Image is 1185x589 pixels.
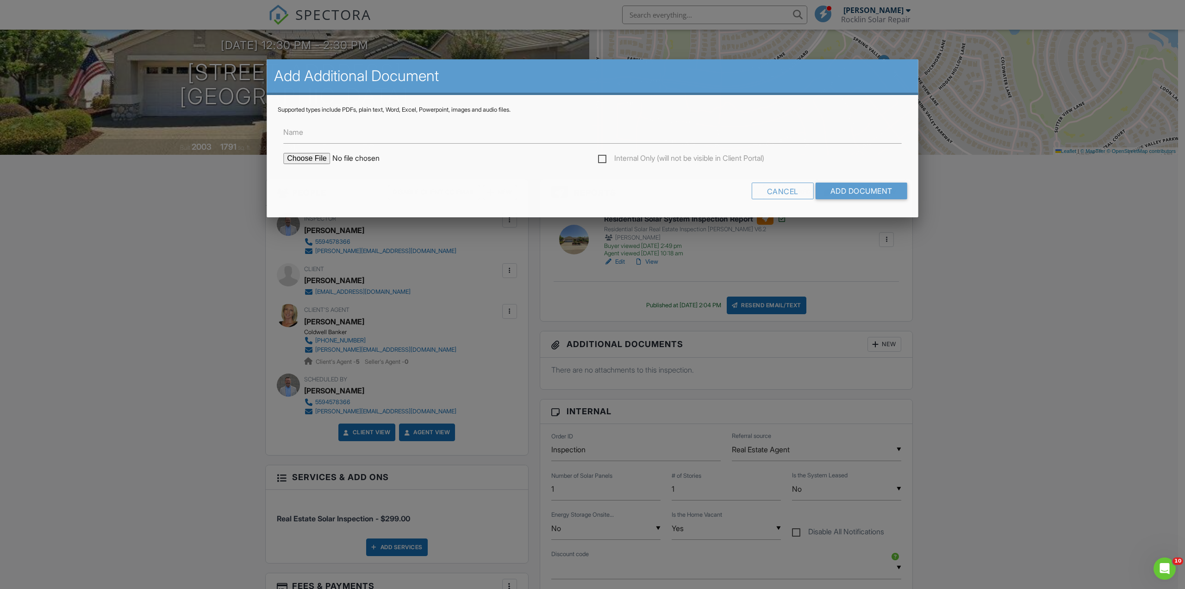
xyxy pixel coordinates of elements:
span: 10 [1173,557,1183,565]
input: Add Document [816,183,907,199]
iframe: Intercom live chat [1154,557,1176,580]
h2: Add Additional Document [274,67,911,85]
div: Supported types include PDFs, plain text, Word, Excel, Powerpoint, images and audio files. [278,106,907,114]
label: Name [283,127,303,137]
div: Cancel [752,183,814,199]
label: Internal Only (will not be visible in Client Portal) [598,154,764,165]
